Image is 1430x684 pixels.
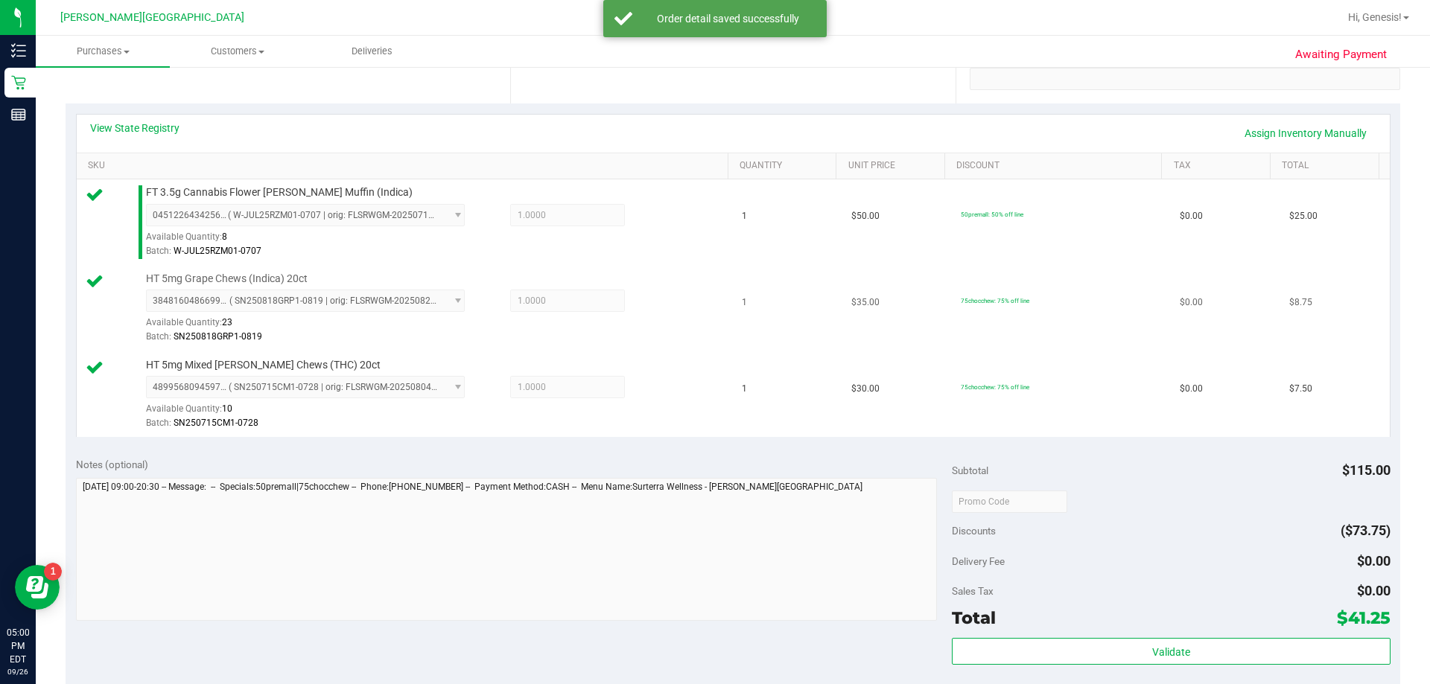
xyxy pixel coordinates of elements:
span: 1 [742,209,747,223]
inline-svg: Inventory [11,43,26,58]
span: Notes (optional) [76,458,148,470]
inline-svg: Retail [11,75,26,90]
span: $8.75 [1289,295,1312,310]
span: $0.00 [1180,382,1203,396]
span: HT 5mg Grape Chews (Indica) 20ct [146,272,308,286]
span: HT 5mg Mixed [PERSON_NAME] Chews (THC) 20ct [146,358,381,372]
span: 8 [222,231,227,242]
a: Tax [1174,160,1265,172]
a: Deliveries [305,36,439,67]
span: $0.00 [1357,553,1391,569]
span: Customers [171,45,303,58]
p: 05:00 PM EDT [7,626,29,666]
span: Delivery Fee [952,555,1005,567]
span: $30.00 [851,382,880,396]
a: Discount [956,160,1156,172]
span: $7.50 [1289,382,1312,396]
a: Purchases [36,36,170,67]
a: Total [1282,160,1373,172]
inline-svg: Reports [11,107,26,122]
span: 50premall: 50% off line [961,211,1023,218]
a: Customers [170,36,304,67]
span: Deliveries [331,45,413,58]
span: [PERSON_NAME][GEOGRAPHIC_DATA] [60,11,244,24]
span: $25.00 [1289,209,1318,223]
a: View State Registry [90,121,179,135]
span: 75chocchew: 75% off line [961,383,1029,391]
span: $0.00 [1180,295,1203,310]
span: $41.25 [1337,607,1391,628]
span: Sales Tax [952,585,994,597]
iframe: Resource center unread badge [44,563,62,581]
div: Available Quantity: [146,226,481,255]
span: Discounts [952,517,996,544]
a: SKU [88,160,722,172]
span: $35.00 [851,295,880,310]
div: Available Quantity: [146,312,481,341]
span: $50.00 [851,209,880,223]
a: Unit Price [848,160,939,172]
span: $0.00 [1180,209,1203,223]
span: Validate [1152,646,1190,658]
span: Batch: [146,418,171,428]
span: $115.00 [1342,462,1391,478]
div: Order detail saved successfully [641,11,816,26]
button: Validate [952,638,1390,665]
span: 23 [222,317,232,327]
input: Promo Code [952,490,1067,513]
span: Purchases [36,45,170,58]
span: Awaiting Payment [1295,46,1387,63]
div: Available Quantity: [146,398,481,427]
span: Batch: [146,246,171,256]
span: Subtotal [952,464,988,476]
span: ($73.75) [1341,522,1391,538]
span: 1 [742,295,747,310]
span: Hi, Genesis! [1348,11,1402,23]
a: Quantity [740,160,830,172]
span: Total [952,607,996,628]
span: 10 [222,403,232,414]
span: Batch: [146,331,171,342]
span: SN250818GRP1-0819 [174,331,262,342]
span: FT 3.5g Cannabis Flower [PERSON_NAME] Muffin (Indica) [146,185,413,199]
span: $0.00 [1357,583,1391,598]
p: 09/26 [7,666,29,677]
iframe: Resource center [15,565,60,610]
a: Assign Inventory Manually [1235,121,1376,146]
span: 75chocchew: 75% off line [961,297,1029,304]
span: 1 [742,382,747,396]
span: SN250715CM1-0728 [174,418,258,428]
span: W-JUL25RZM01-0707 [174,246,261,256]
